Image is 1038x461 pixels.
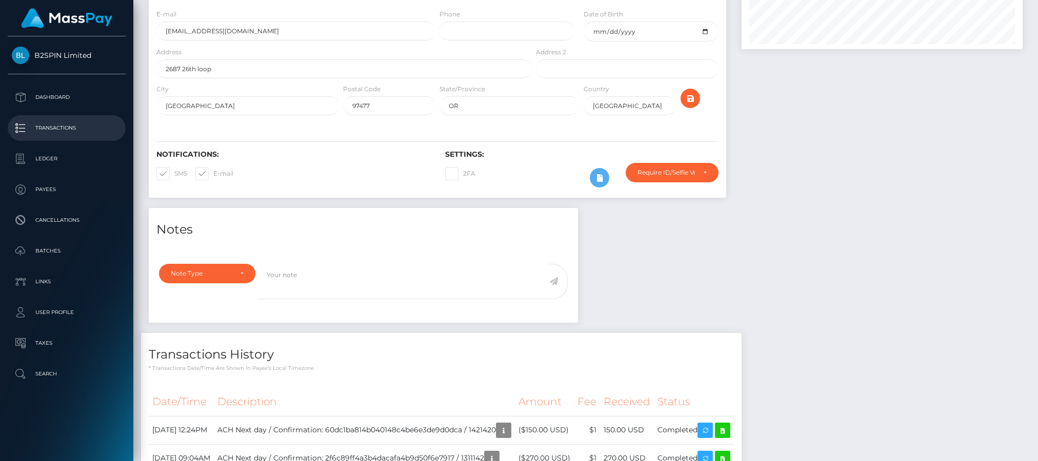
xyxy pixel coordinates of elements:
[12,305,122,320] p: User Profile
[584,85,609,94] label: Country
[149,364,734,372] p: * Transactions date/time are shown in payee's local timezone
[574,388,600,416] th: Fee
[8,300,126,325] a: User Profile
[654,388,734,416] th: Status
[12,182,122,197] p: Payees
[156,221,570,239] h4: Notes
[12,213,122,228] p: Cancellations
[12,120,122,136] p: Transactions
[343,85,381,94] label: Postal Code
[8,269,126,295] a: Links
[8,361,126,387] a: Search
[8,177,126,202] a: Payees
[600,416,654,444] td: 150.00 USD
[12,151,122,166] p: Ledger
[536,48,566,57] label: Address 2
[156,150,430,159] h6: Notifications:
[584,10,623,19] label: Date of Birth
[171,269,232,278] div: Note Type
[515,416,574,444] td: ($150.00 USD)
[574,416,600,444] td: $1
[12,90,122,105] p: Dashboard
[149,388,214,416] th: Date/Time
[8,238,126,264] a: Batches
[626,163,718,182] button: Require ID/Selfie Verification
[440,85,485,94] label: State/Province
[156,10,176,19] label: E-mail
[515,388,574,416] th: Amount
[149,346,734,364] h4: Transactions History
[8,115,126,141] a: Transactions
[8,207,126,233] a: Cancellations
[12,336,122,351] p: Taxes
[159,264,255,283] button: Note Type
[214,416,515,444] td: ACH Next day / Confirmation: 60dc1ba814b040148c4be6e3de9d0dca / 1421420
[156,85,169,94] label: City
[12,274,122,289] p: Links
[149,416,214,444] td: [DATE] 12:24PM
[8,85,126,110] a: Dashboard
[445,167,475,180] label: 2FA
[156,167,187,180] label: SMS
[445,150,718,159] h6: Settings:
[214,388,515,416] th: Description
[156,48,182,57] label: Address
[654,416,734,444] td: Completed
[8,330,126,356] a: Taxes
[195,167,233,180] label: E-mail
[12,243,122,259] p: Batches
[637,169,695,177] div: Require ID/Selfie Verification
[21,8,112,28] img: MassPay Logo
[440,10,460,19] label: Phone
[600,388,654,416] th: Received
[8,146,126,172] a: Ledger
[12,366,122,382] p: Search
[8,51,126,60] span: B2SPIN Limited
[12,47,29,64] img: B2SPIN Limited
